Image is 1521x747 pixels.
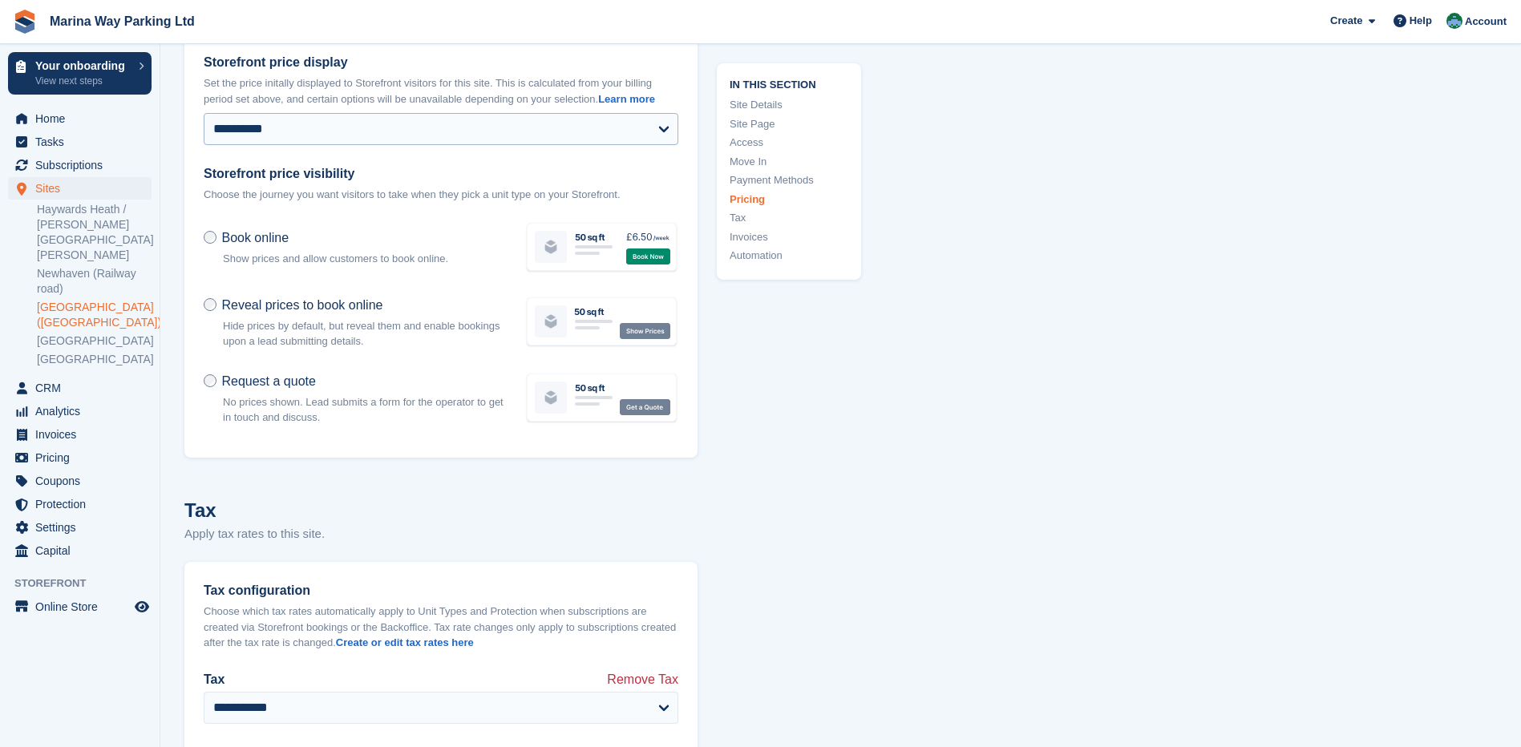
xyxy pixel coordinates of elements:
[1330,13,1362,29] span: Create
[1410,13,1432,29] span: Help
[35,60,131,71] p: Your onboarding
[223,394,506,426] p: No prices shown. Lead submits a form for the operator to get in touch and discuss.
[204,581,678,600] div: Tax configuration
[204,298,216,311] input: Reveal prices to book online
[730,228,848,244] a: Invoices
[204,187,678,203] p: Choose the journey you want visitors to take when they pick a unit type on your Storefront.
[8,400,152,422] a: menu
[132,597,152,616] a: Preview store
[204,374,216,387] input: Request a quote
[35,423,131,446] span: Invoices
[14,575,160,592] span: Storefront
[35,446,131,469] span: Pricing
[204,604,678,651] p: Choose which tax rates automatically apply to Unit Types and Protection when subscriptions are cr...
[35,596,131,618] span: Online Store
[35,470,131,492] span: Coupons
[35,377,131,399] span: CRM
[13,10,37,34] img: stora-icon-8386f47178a22dfd0bd8f6a31ec36ba5ce8667c1dd55bd0f319d3a0aa187defe.svg
[223,251,506,267] p: Show prices and allow customers to book online.
[8,107,152,130] a: menu
[8,423,152,446] a: menu
[37,352,152,367] a: [GEOGRAPHIC_DATA]
[35,107,131,130] span: Home
[8,596,152,618] a: menu
[8,539,152,562] a: menu
[336,636,474,648] a: Create or edit tax rates here
[43,8,201,34] a: Marina Way Parking Ltd
[8,154,152,176] a: menu
[223,318,506,349] p: Hide prices by default, but reveal them and enable bookings upon a lead submitting details.
[8,516,152,539] a: menu
[8,52,152,95] a: Your onboarding View next steps
[37,333,152,349] a: [GEOGRAPHIC_DATA]
[35,154,131,176] span: Subscriptions
[730,248,848,264] a: Automation
[35,539,131,562] span: Capital
[598,93,655,105] a: Learn more
[730,191,848,207] a: Pricing
[204,75,678,107] p: Set the price initally displayed to Storefront visitors for this site. This is calculated from yo...
[35,131,131,153] span: Tasks
[730,172,848,188] a: Payment Methods
[1446,13,1462,29] img: Paul Lewis
[37,266,152,297] a: Newhaven (Railway road)
[730,115,848,131] a: Site Page
[8,177,152,200] a: menu
[607,670,678,686] span: Remove Tax
[37,202,152,263] a: Haywards Heath / [PERSON_NAME][GEOGRAPHIC_DATA][PERSON_NAME]
[730,135,848,151] a: Access
[8,377,152,399] a: menu
[8,493,152,515] a: menu
[35,74,131,88] p: View next steps
[204,53,678,72] label: Storefront price display
[35,177,131,200] span: Sites
[184,496,698,525] h2: Tax
[8,470,152,492] a: menu
[35,516,131,539] span: Settings
[730,97,848,113] a: Site Details
[35,400,131,422] span: Analytics
[184,525,698,543] p: Apply tax rates to this site.
[8,131,152,153] a: menu
[1465,14,1507,30] span: Account
[221,231,289,244] span: Book online
[8,446,152,469] a: menu
[204,670,225,689] label: Tax
[35,493,131,515] span: Protection
[221,298,382,312] span: Reveal prices to book online
[730,75,848,91] span: In this section
[204,231,216,244] input: Book online
[221,374,315,388] span: Request a quote
[730,153,848,169] a: Move In
[204,164,678,184] label: Storefront price visibility
[730,210,848,226] a: Tax
[37,300,152,330] a: [GEOGRAPHIC_DATA] ([GEOGRAPHIC_DATA])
